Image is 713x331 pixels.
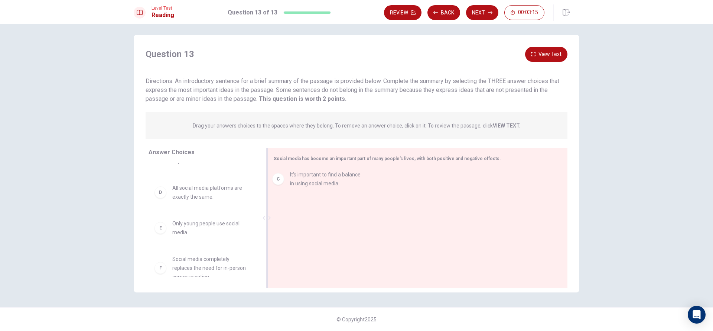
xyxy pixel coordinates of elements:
[493,123,521,129] strong: VIEW TEXT.
[525,47,567,62] button: View Text
[274,156,501,161] span: Social media has become an important part of many people's lives, with both positive and negative...
[146,77,559,102] span: Directions: An introductory sentence for a brief summary of the passage is provided below. Comple...
[427,5,460,20] button: Back
[228,8,277,17] h1: Question 13 of 13
[146,48,194,60] h4: Question 13
[193,123,521,129] p: Drag your answers choices to the spaces where they belong. To remove an answer choice, click on i...
[518,10,538,16] span: 00:03:15
[152,11,174,20] h1: Reading
[384,5,421,20] button: Review
[466,5,498,20] button: Next
[257,95,346,102] strong: This question is worth 2 points.
[504,5,544,20] button: 00:03:15
[152,6,174,11] span: Level Test
[336,317,377,322] span: © Copyright 2025
[688,306,706,324] div: Open Intercom Messenger
[149,149,195,156] span: Answer Choices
